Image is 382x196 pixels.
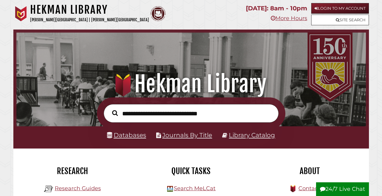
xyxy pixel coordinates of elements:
a: More Hours [271,15,307,22]
img: Calvin Theological Seminary [150,6,166,21]
h2: About [255,166,364,176]
img: Calvin University [13,6,29,21]
p: [PERSON_NAME][GEOGRAPHIC_DATA] | [PERSON_NAME][GEOGRAPHIC_DATA] [30,16,149,23]
h2: Research [18,166,127,176]
p: [DATE]: 8am - 10pm [246,3,307,14]
a: Search MeLCat [174,185,215,192]
a: Databases [107,131,146,139]
a: Contact Us [298,185,329,192]
h1: Hekman Library [30,3,149,16]
h2: Quick Tasks [136,166,246,176]
button: Search [109,109,121,117]
img: Hekman Library Logo [167,186,173,192]
a: Login to My Account [311,3,369,14]
a: Site Search [311,15,369,25]
img: Hekman Library Logo [44,184,53,194]
a: Journals By Title [162,131,212,139]
a: Library Catalog [229,131,275,139]
a: Research Guides [55,185,101,192]
i: Search [112,110,118,116]
h1: Hekman Library [22,71,360,97]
